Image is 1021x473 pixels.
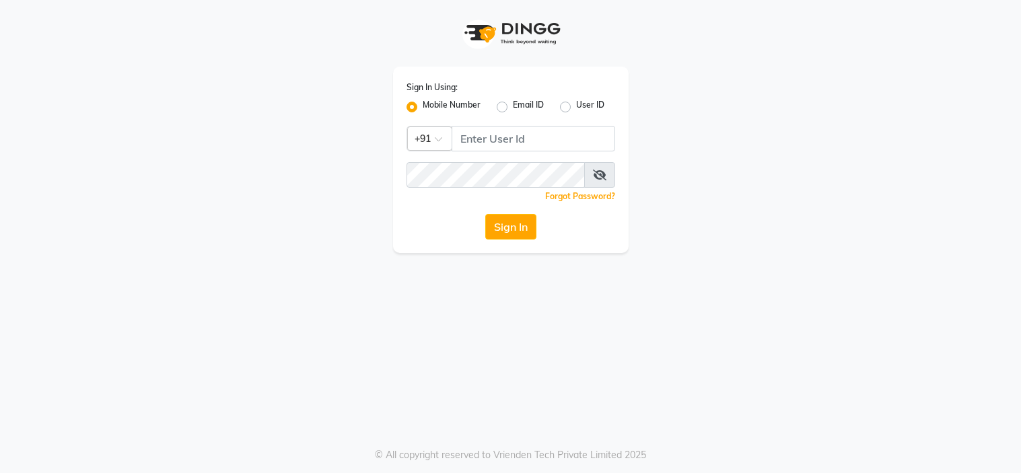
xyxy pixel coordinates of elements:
[407,162,585,188] input: Username
[423,99,481,115] label: Mobile Number
[545,191,615,201] a: Forgot Password?
[452,126,615,151] input: Username
[407,81,458,94] label: Sign In Using:
[576,99,604,115] label: User ID
[485,214,536,240] button: Sign In
[457,13,565,53] img: logo1.svg
[513,99,544,115] label: Email ID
